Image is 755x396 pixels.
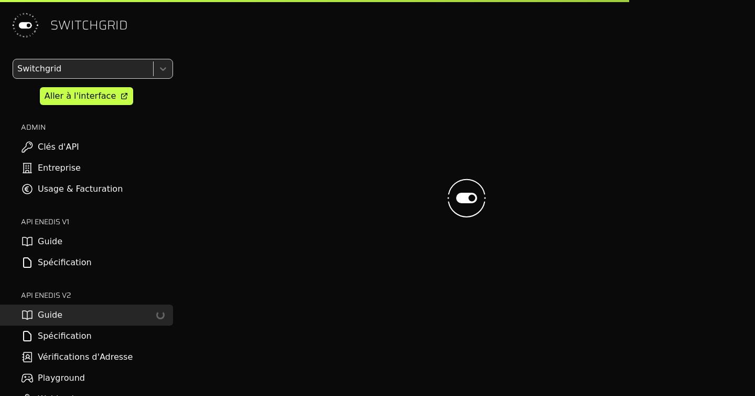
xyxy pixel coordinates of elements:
[40,87,133,105] a: Aller à l'interface
[21,122,173,132] h2: ADMIN
[21,290,173,300] h2: API ENEDIS v2
[8,8,42,42] img: Switchgrid Logo
[156,311,165,319] div: loading
[21,216,173,227] h2: API ENEDIS v1
[45,90,116,102] div: Aller à l'interface
[50,17,128,34] span: SWITCHGRID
